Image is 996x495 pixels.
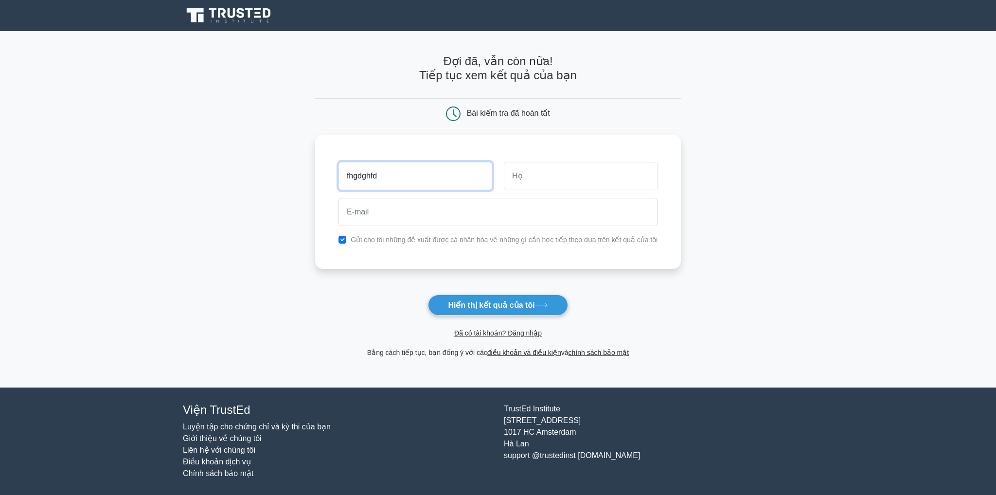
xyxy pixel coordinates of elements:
a: Chính sách bảo mật [183,469,253,477]
font: Bằng cách tiếp tục, bạn đồng ý với các [367,349,487,356]
font: Hà Lan [504,440,529,448]
a: điều khoản và điều kiện [487,349,561,356]
a: Luyện tập cho chứng chỉ và kỳ thi của bạn [183,423,331,431]
font: Đợi đã, vẫn còn nữa! [443,54,552,68]
font: Tiếp tục xem kết quả của bạn [419,69,577,82]
font: [STREET_ADDRESS] [504,416,581,424]
font: Viện TrustEd [183,403,250,416]
font: 1017 HC Amsterdam [504,428,576,436]
font: support @trustedinst [DOMAIN_NAME] [504,451,640,460]
input: E-mail [338,198,658,226]
a: chính sách bảo mật [569,349,629,356]
a: Liên hệ với chúng tôi [183,446,255,454]
font: Hiển thị kết quả của tôi [448,301,534,309]
input: Họ [504,162,658,190]
font: TrustEd Institute [504,405,560,413]
input: Tên [338,162,492,190]
font: Gửi cho tôi những đề xuất được cá nhân hóa về những gì cần học tiếp theo dựa trên kết quả của tôi [351,236,658,244]
a: Giới thiệu về chúng tôi [183,434,262,442]
a: Đã có tài khoản? Đăng nhập [454,329,542,337]
font: và [561,349,569,356]
button: Hiển thị kết quả của tôi [428,295,568,316]
a: Điều khoản dịch vụ [183,458,251,466]
font: Bài kiểm tra đã hoàn tất [467,109,550,117]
